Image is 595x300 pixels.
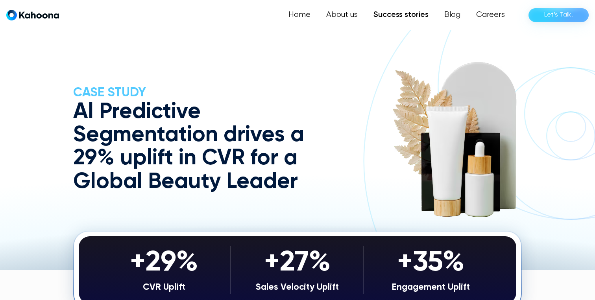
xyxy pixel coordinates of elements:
a: Blog [436,7,468,23]
a: About us [318,7,366,23]
a: Careers [468,7,513,23]
div: +35% [368,246,493,280]
a: Home [281,7,318,23]
div: Sales Velocity Uplift [235,280,360,294]
h2: CASE Study [73,85,350,100]
a: home [6,9,59,21]
div: CVR Uplift [102,280,227,294]
a: Success stories [366,7,436,23]
div: Let’s Talk! [544,9,573,21]
div: Engagement Uplift [368,280,493,294]
div: +27% [235,246,360,280]
a: Let’s Talk! [528,8,589,22]
h1: AI Predictive Segmentation drives a 29% uplift in CVR for a Global Beauty Leader [73,101,350,194]
div: +29% [102,246,227,280]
